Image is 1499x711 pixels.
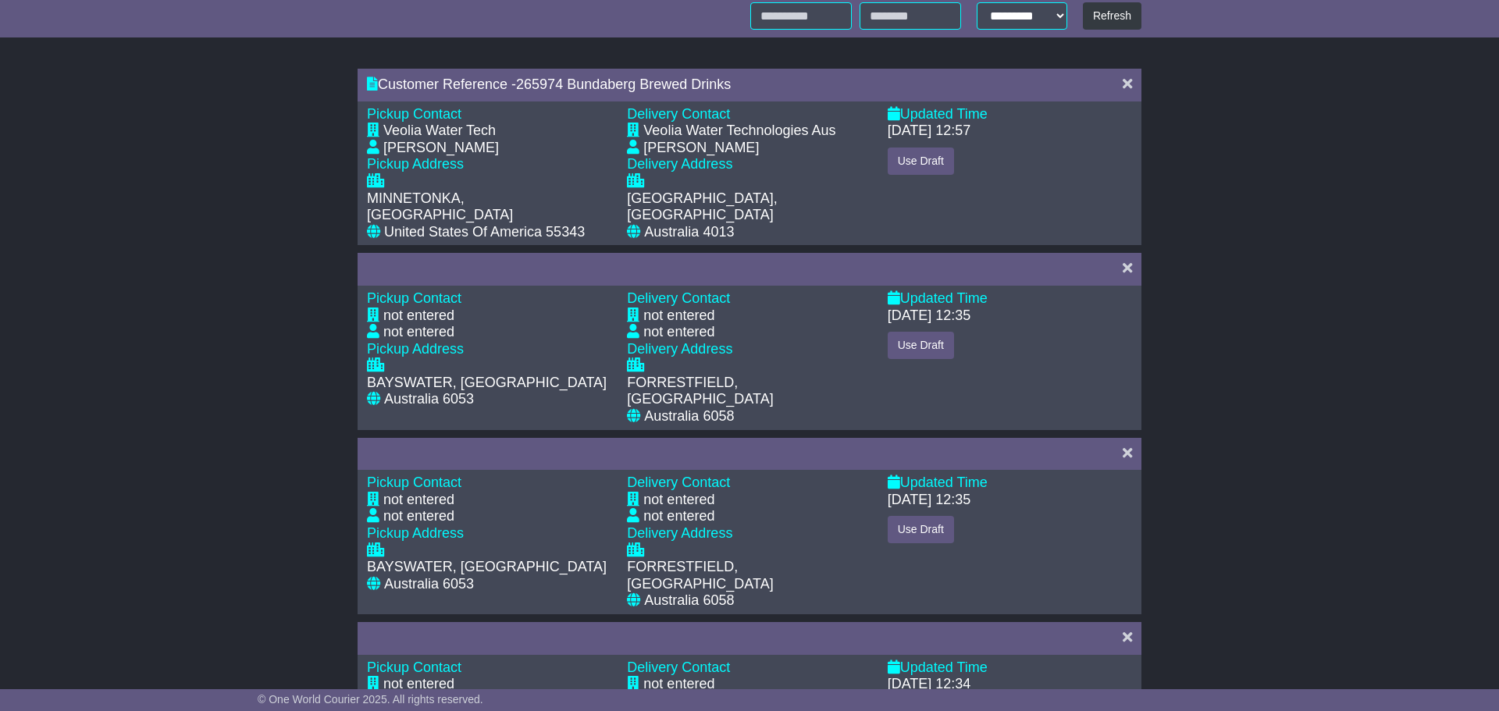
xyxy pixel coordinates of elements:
[643,140,759,157] div: [PERSON_NAME]
[627,190,871,224] div: [GEOGRAPHIC_DATA], [GEOGRAPHIC_DATA]
[644,224,734,241] div: Australia 4013
[888,475,1132,492] div: Updated Time
[627,106,730,122] span: Delivery Contact
[643,324,714,341] div: not entered
[643,492,714,509] div: not entered
[383,123,496,140] div: Veolia Water Tech
[367,76,1107,94] div: Customer Reference -
[367,475,461,490] span: Pickup Contact
[1083,2,1141,30] button: Refresh
[367,290,461,306] span: Pickup Contact
[384,576,474,593] div: Australia 6053
[367,559,607,576] div: BAYSWATER, [GEOGRAPHIC_DATA]
[888,123,971,140] div: [DATE] 12:57
[627,341,732,357] span: Delivery Address
[383,508,454,525] div: not entered
[367,525,464,541] span: Pickup Address
[627,559,871,592] div: FORRESTFIELD, [GEOGRAPHIC_DATA]
[888,516,954,543] button: Use Draft
[627,525,732,541] span: Delivery Address
[644,592,734,610] div: Australia 6058
[627,290,730,306] span: Delivery Contact
[627,659,730,675] span: Delivery Contact
[384,391,474,408] div: Australia 6053
[383,308,454,325] div: not entered
[367,375,607,392] div: BAYSWATER, [GEOGRAPHIC_DATA]
[643,123,835,140] div: Veolia Water Technologies Aus
[644,408,734,425] div: Australia 6058
[383,676,454,693] div: not entered
[888,148,954,175] button: Use Draft
[367,106,461,122] span: Pickup Contact
[888,332,954,359] button: Use Draft
[516,76,731,92] span: 265974 Bundaberg Brewed Drinks
[367,156,464,172] span: Pickup Address
[383,140,499,157] div: [PERSON_NAME]
[367,190,611,224] div: MINNETONKA, [GEOGRAPHIC_DATA]
[888,676,971,693] div: [DATE] 12:34
[643,508,714,525] div: not entered
[383,324,454,341] div: not entered
[643,308,714,325] div: not entered
[627,475,730,490] span: Delivery Contact
[367,659,461,675] span: Pickup Contact
[627,375,871,408] div: FORRESTFIELD, [GEOGRAPHIC_DATA]
[888,659,1132,677] div: Updated Time
[888,106,1132,123] div: Updated Time
[258,693,483,706] span: © One World Courier 2025. All rights reserved.
[888,492,971,509] div: [DATE] 12:35
[888,308,971,325] div: [DATE] 12:35
[643,676,714,693] div: not entered
[367,341,464,357] span: Pickup Address
[384,224,585,241] div: United States Of America 55343
[888,290,1132,308] div: Updated Time
[383,492,454,509] div: not entered
[627,156,732,172] span: Delivery Address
